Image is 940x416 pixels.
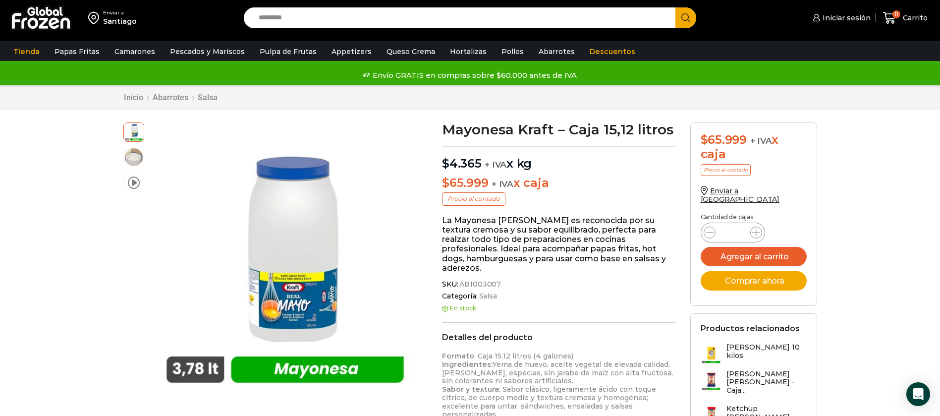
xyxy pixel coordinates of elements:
h3: [PERSON_NAME] 10 kilos [726,343,807,360]
bdi: 4.365 [442,156,482,171]
span: $ [442,176,449,190]
a: Tienda [8,42,45,61]
button: Agregar al carrito [701,247,807,266]
a: [PERSON_NAME] [PERSON_NAME] - Caja... [701,370,807,400]
span: 11 [892,10,900,18]
div: x caja [701,133,807,162]
span: Categoría: [442,292,675,300]
nav: Breadcrumb [123,93,218,102]
strong: Sabor y textura [442,385,499,394]
a: Iniciar sesión [810,8,871,28]
a: 11 Carrito [881,6,930,30]
span: mayonesa heinz [124,121,144,141]
span: + IVA [485,160,506,170]
bdi: 65.999 [701,132,747,147]
a: Pulpa de Frutas [255,42,322,61]
span: mayonesa kraft [124,147,144,167]
a: Queso Crema [382,42,440,61]
a: Camarones [110,42,160,61]
div: Santiago [103,16,137,26]
h1: Mayonesa Kraft – Caja 15,12 litros [442,122,675,136]
span: + IVA [750,136,772,146]
span: Iniciar sesión [820,13,871,23]
a: Descuentos [585,42,640,61]
span: $ [701,132,708,147]
p: La Mayonesa [PERSON_NAME] es reconocida por su textura cremosa y su sabor equilibrado, perfecta p... [442,216,675,273]
div: Open Intercom Messenger [906,382,930,406]
a: Inicio [123,93,144,102]
a: Abarrotes [534,42,580,61]
h2: Detalles del producto [442,333,675,342]
p: En stock [442,305,675,312]
a: Pescados y Mariscos [165,42,250,61]
p: Precio al contado [701,164,751,176]
span: + IVA [492,179,513,189]
h2: Productos relacionados [701,324,800,333]
a: Appetizers [327,42,377,61]
a: Salsa [197,93,218,102]
span: SKU: [442,280,675,289]
a: Pollos [497,42,529,61]
input: Product quantity [723,226,742,239]
a: [PERSON_NAME] 10 kilos [701,343,807,364]
a: Papas Fritas [50,42,105,61]
p: Precio al contado [442,192,505,205]
a: Enviar a [GEOGRAPHIC_DATA] [701,186,780,204]
p: x caja [442,176,675,190]
a: Hortalizas [445,42,492,61]
span: AB1003007 [458,280,501,289]
h3: [PERSON_NAME] [PERSON_NAME] - Caja... [726,370,807,395]
button: Comprar ahora [701,271,807,291]
div: Enviar a [103,9,137,16]
button: Search button [675,7,696,28]
a: Abarrotes [152,93,189,102]
img: address-field-icon.svg [88,9,103,26]
strong: Formato [442,352,474,360]
p: x kg [442,146,675,171]
span: Carrito [900,13,928,23]
bdi: 65.999 [442,176,488,190]
a: Salsa [478,292,497,300]
strong: Ingredientes: [442,360,493,369]
span: $ [442,156,449,171]
p: Cantidad de cajas [701,214,807,221]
